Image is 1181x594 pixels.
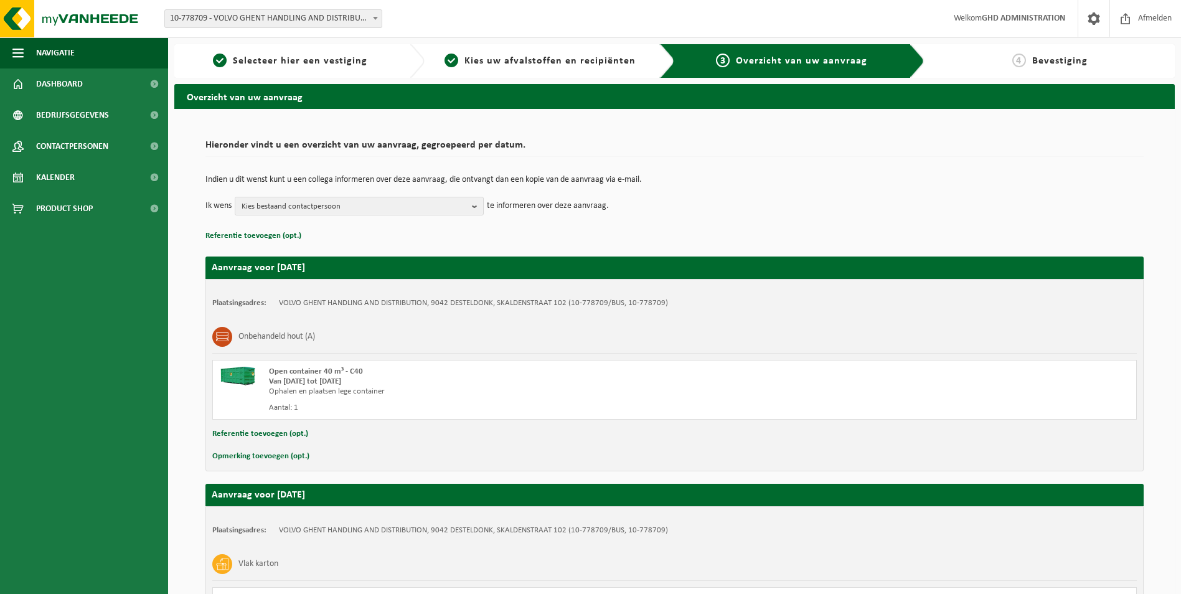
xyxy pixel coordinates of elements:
a: 1Selecteer hier een vestiging [181,54,400,68]
span: Kies uw afvalstoffen en recipiënten [464,56,636,66]
button: Referentie toevoegen (opt.) [212,426,308,442]
td: VOLVO GHENT HANDLING AND DISTRIBUTION, 9042 DESTELDONK, SKALDENSTRAAT 102 (10-778709/BUS, 10-778709) [279,526,668,535]
strong: Plaatsingsadres: [212,299,266,307]
p: te informeren over deze aanvraag. [487,197,609,215]
span: Selecteer hier een vestiging [233,56,367,66]
div: Ophalen en plaatsen lege container [269,387,725,397]
strong: GHD ADMINISTRATION [982,14,1065,23]
button: Referentie toevoegen (opt.) [205,228,301,244]
span: Kalender [36,162,75,193]
span: 10-778709 - VOLVO GHENT HANDLING AND DISTRIBUTION - DESTELDONK [165,10,382,27]
span: Navigatie [36,37,75,68]
span: Bedrijfsgegevens [36,100,109,131]
p: Ik wens [205,197,232,215]
p: Indien u dit wenst kunt u een collega informeren over deze aanvraag, die ontvangt dan een kopie v... [205,176,1144,184]
span: 2 [445,54,458,67]
button: Kies bestaand contactpersoon [235,197,484,215]
span: 10-778709 - VOLVO GHENT HANDLING AND DISTRIBUTION - DESTELDONK [164,9,382,28]
h3: Onbehandeld hout (A) [238,327,315,347]
h2: Hieronder vindt u een overzicht van uw aanvraag, gegroepeerd per datum. [205,140,1144,157]
span: Bevestiging [1032,56,1088,66]
td: VOLVO GHENT HANDLING AND DISTRIBUTION, 9042 DESTELDONK, SKALDENSTRAAT 102 (10-778709/BUS, 10-778709) [279,298,668,308]
button: Opmerking toevoegen (opt.) [212,448,309,464]
span: 1 [213,54,227,67]
strong: Aanvraag voor [DATE] [212,263,305,273]
strong: Plaatsingsadres: [212,526,266,534]
span: 4 [1012,54,1026,67]
span: Product Shop [36,193,93,224]
strong: Aanvraag voor [DATE] [212,490,305,500]
img: HK-XC-40-GN-00.png [219,367,256,385]
h3: Vlak karton [238,554,278,574]
strong: Van [DATE] tot [DATE] [269,377,341,385]
span: Kies bestaand contactpersoon [242,197,467,216]
span: Open container 40 m³ - C40 [269,367,363,375]
h2: Overzicht van uw aanvraag [174,84,1175,108]
a: 2Kies uw afvalstoffen en recipiënten [431,54,650,68]
span: Dashboard [36,68,83,100]
iframe: chat widget [6,567,208,594]
span: Contactpersonen [36,131,108,162]
span: 3 [716,54,730,67]
span: Overzicht van uw aanvraag [736,56,867,66]
div: Aantal: 1 [269,403,725,413]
